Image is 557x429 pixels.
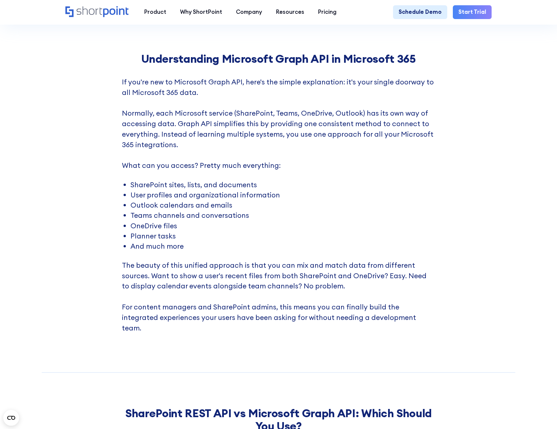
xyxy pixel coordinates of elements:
p: The beauty of this unified approach is that you can mix and match data from different sources. Wa... [122,250,435,333]
a: Pricing [311,5,343,19]
a: Resources [269,5,311,19]
li: Outlook calendars and emails [130,202,435,209]
li: User profiles and organizational information [130,192,435,198]
div: Company [236,8,262,16]
a: Product [137,5,173,19]
strong: Understanding Microsoft Graph API in Microsoft 365 [141,52,415,66]
div: Product [144,8,166,16]
a: Schedule Demo [393,5,447,19]
li: And much more [130,243,435,250]
p: If you're new to Microsoft Graph API, here's the simple explanation: it's your single doorway to ... [122,77,435,181]
a: Company [229,5,269,19]
li: Planner tasks [130,233,435,239]
a: Start Trial [453,5,492,19]
a: Home [65,6,130,18]
div: Why ShortPoint [180,8,222,16]
button: Open CMP widget [3,410,19,426]
iframe: Chat Widget [524,397,557,429]
li: OneDrive files [130,222,435,229]
div: Pricing [318,8,337,16]
li: SharePoint sites, lists, and documents [130,181,435,188]
a: Why ShortPoint [173,5,229,19]
div: Resources [276,8,304,16]
li: Teams channels and conversations [130,212,435,219]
